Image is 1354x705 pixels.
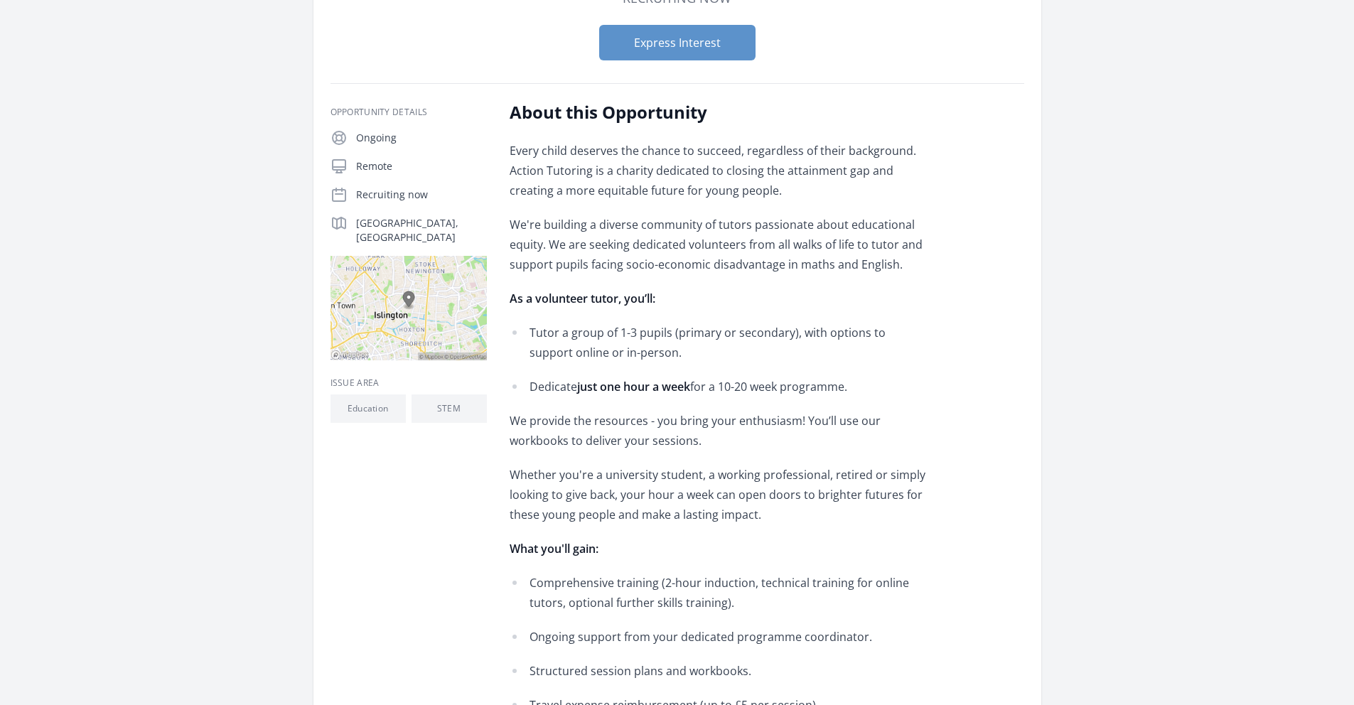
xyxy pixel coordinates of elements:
[412,394,487,423] li: STEM
[510,215,925,274] p: We're building a diverse community of tutors passionate about educational equity. We are seeking ...
[530,323,925,362] p: Tutor a group of 1-3 pupils (primary or secondary), with options to support online or in-person.
[510,465,925,524] p: Whether you're a university student, a working professional, retired or simply looking to give ba...
[331,377,487,389] h3: Issue area
[510,411,925,451] p: We provide the resources - you bring your enthusiasm! You’ll use our workbooks to deliver your se...
[530,573,925,613] p: Comprehensive training (2-hour induction, technical training for online tutors, optional further ...
[530,627,925,647] p: Ongoing support from your dedicated programme coordinator.
[510,291,655,306] strong: As a volunteer tutor, you’ll:
[510,101,925,124] h2: About this Opportunity
[510,541,598,556] strong: What you'll gain:
[599,25,756,60] button: Express Interest
[356,216,487,244] p: [GEOGRAPHIC_DATA], [GEOGRAPHIC_DATA]
[356,159,487,173] p: Remote
[331,394,406,423] li: Education
[356,188,487,202] p: Recruiting now
[530,661,925,681] p: Structured session plans and workbooks.
[356,131,487,145] p: Ongoing
[530,377,925,397] p: Dedicate for a 10-20 week programme.
[331,107,487,118] h3: Opportunity Details
[510,141,925,200] p: Every child deserves the chance to succeed, regardless of their background. Action Tutoring is a ...
[331,256,487,360] img: Map
[577,379,690,394] strong: just one hour a week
